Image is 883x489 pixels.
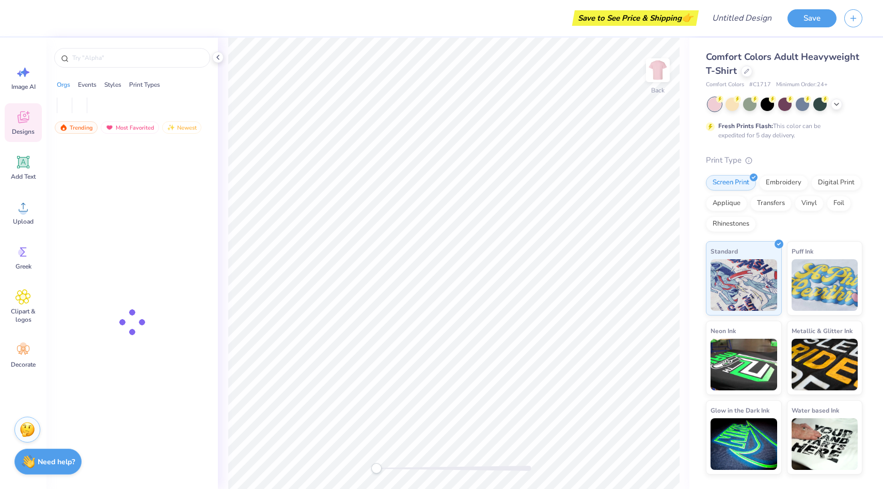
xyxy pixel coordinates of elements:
span: Add Text [11,172,36,181]
img: most_fav.gif [105,124,114,131]
span: # C1717 [749,81,771,89]
span: Clipart & logos [6,307,40,324]
div: This color can be expedited for 5 day delivery. [718,121,845,140]
span: Comfort Colors Adult Heavyweight T-Shirt [706,51,859,77]
img: Metallic & Glitter Ink [792,339,858,390]
div: Trending [55,121,98,134]
div: Embroidery [759,175,808,191]
span: Upload [13,217,34,226]
div: Print Type [706,154,862,166]
img: Standard [711,259,777,311]
span: Water based Ink [792,405,839,416]
img: Water based Ink [792,418,858,470]
span: Puff Ink [792,246,813,257]
div: Events [78,80,97,89]
div: Foil [827,196,851,211]
div: Orgs [57,80,70,89]
div: Rhinestones [706,216,756,232]
button: Save [787,9,837,27]
img: trending.gif [59,124,68,131]
div: Back [651,86,665,95]
span: Standard [711,246,738,257]
span: Neon Ink [711,325,736,336]
img: Neon Ink [711,339,777,390]
div: Save to See Price & Shipping [575,10,696,26]
span: Glow in the Dark Ink [711,405,769,416]
span: Greek [15,262,31,271]
span: Comfort Colors [706,81,744,89]
span: Minimum Order: 24 + [776,81,828,89]
img: Puff Ink [792,259,858,311]
strong: Need help? [38,457,75,467]
div: Digital Print [811,175,861,191]
span: Image AI [11,83,36,91]
span: Designs [12,128,35,136]
div: Styles [104,80,121,89]
div: Newest [162,121,201,134]
input: Untitled Design [704,8,780,28]
div: Screen Print [706,175,756,191]
input: Try "Alpha" [71,53,203,63]
div: Applique [706,196,747,211]
img: Back [648,60,668,81]
div: Print Types [129,80,160,89]
div: Most Favorited [101,121,159,134]
div: Transfers [750,196,792,211]
span: 👉 [682,11,693,24]
strong: Fresh Prints Flash: [718,122,773,130]
div: Vinyl [795,196,824,211]
img: Glow in the Dark Ink [711,418,777,470]
span: Decorate [11,360,36,369]
div: Accessibility label [371,463,382,474]
img: newest.gif [167,124,175,131]
span: Metallic & Glitter Ink [792,325,853,336]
